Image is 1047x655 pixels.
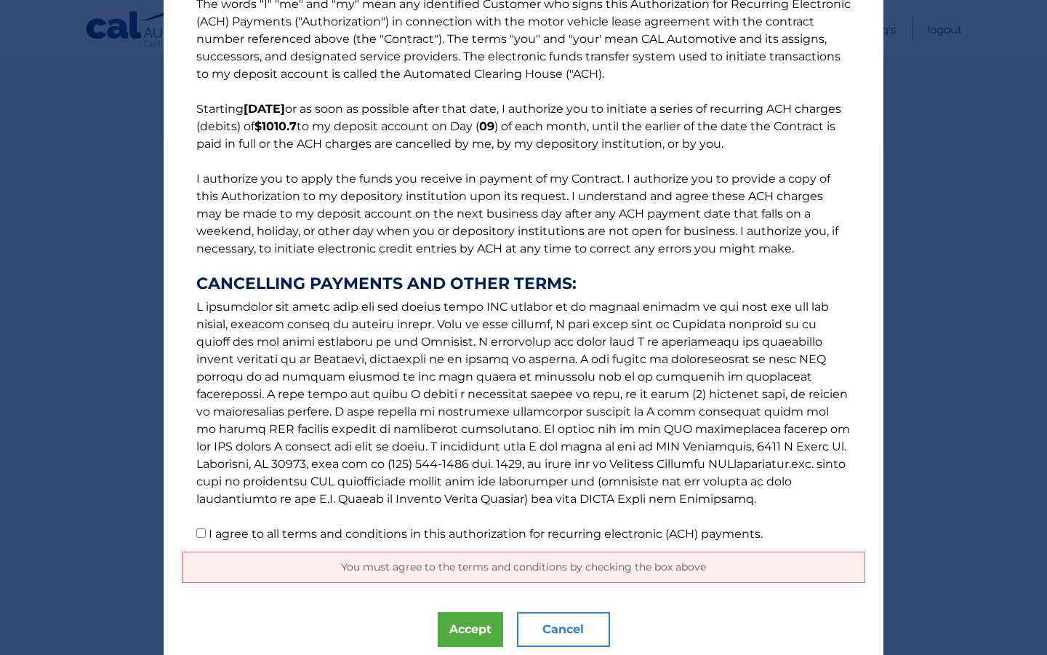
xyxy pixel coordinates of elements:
[209,527,763,541] label: I agree to all terms and conditions in this authorization for recurring electronic (ACH) payments.
[254,119,297,133] b: $1010.7
[517,612,610,647] button: Cancel
[341,560,706,573] span: You must agree to the terms and conditions by checking the box above
[244,102,285,116] b: [DATE]
[196,275,851,293] strong: CANCELLING PAYMENTS AND OTHER TERMS:
[479,119,494,133] b: 09
[438,612,503,647] button: Accept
